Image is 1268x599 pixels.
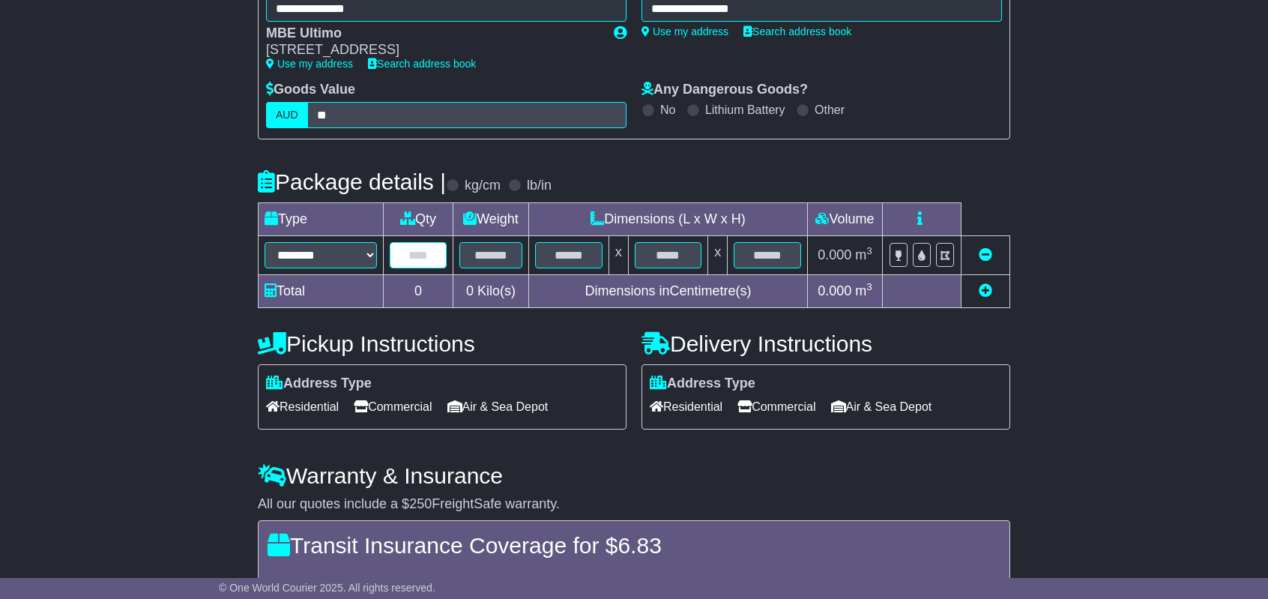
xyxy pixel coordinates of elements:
span: m [855,247,872,262]
a: Use my address [641,25,728,37]
span: 250 [409,496,432,511]
h4: Delivery Instructions [641,331,1010,356]
td: Type [259,202,384,235]
div: MBE Ultimo [266,25,599,42]
h4: Package details | [258,169,446,194]
td: Dimensions in Centimetre(s) [528,274,807,307]
td: Weight [453,202,529,235]
a: Use my address [266,58,353,70]
h4: Pickup Instructions [258,331,627,356]
td: Kilo(s) [453,274,529,307]
span: Air & Sea Depot [447,395,549,418]
td: Total [259,274,384,307]
span: Residential [650,395,722,418]
span: Residential [266,395,339,418]
label: AUD [266,102,308,128]
td: Dimensions (L x W x H) [528,202,807,235]
span: Air & Sea Depot [831,395,932,418]
span: 0 [466,283,474,298]
span: 0.000 [818,283,851,298]
sup: 3 [866,281,872,292]
label: Goods Value [266,82,355,98]
span: Commercial [737,395,815,418]
h4: Warranty & Insurance [258,463,1010,488]
td: Volume [807,202,882,235]
a: Add new item [979,283,992,298]
span: 0.000 [818,247,851,262]
a: Search address book [743,25,851,37]
td: 0 [384,274,453,307]
td: x [708,235,728,274]
span: m [855,283,872,298]
h4: Transit Insurance Coverage for $ [268,533,1000,558]
span: Commercial [354,395,432,418]
div: All our quotes include a $ FreightSafe warranty. [258,496,1010,513]
td: x [609,235,628,274]
span: © One World Courier 2025. All rights reserved. [219,582,435,594]
label: kg/cm [465,178,501,194]
label: Address Type [266,376,372,392]
label: Any Dangerous Goods? [641,82,808,98]
td: Qty [384,202,453,235]
sup: 3 [866,245,872,256]
span: 6.83 [618,533,661,558]
label: No [660,103,675,117]
a: Search address book [368,58,476,70]
a: Remove this item [979,247,992,262]
label: Lithium Battery [705,103,785,117]
label: Address Type [650,376,755,392]
div: [STREET_ADDRESS] [266,42,599,58]
label: lb/in [527,178,552,194]
label: Other [815,103,845,117]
